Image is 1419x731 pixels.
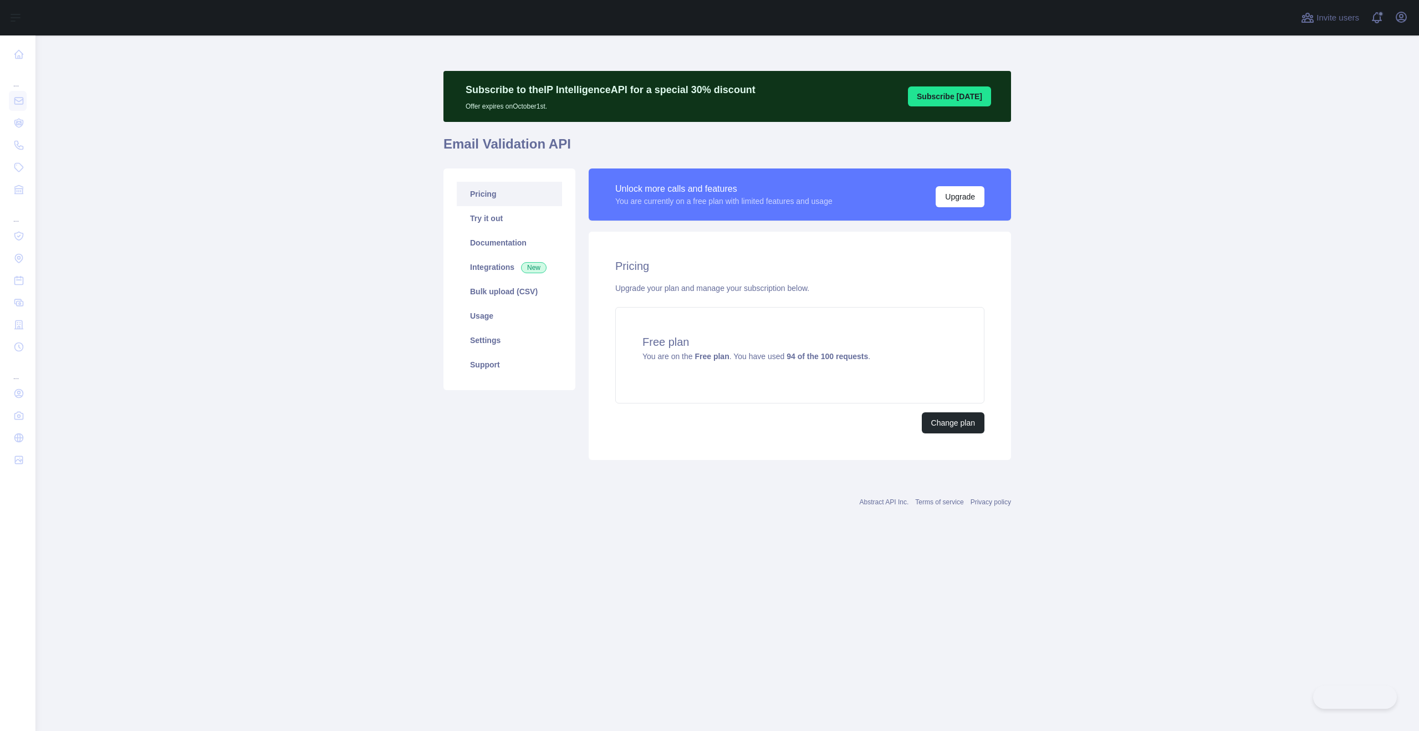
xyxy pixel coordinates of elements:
span: Invite users [1316,12,1359,24]
button: Invite users [1299,9,1361,27]
a: Integrations New [457,255,562,279]
a: Settings [457,328,562,352]
button: Subscribe [DATE] [908,86,991,106]
div: You are currently on a free plan with limited features and usage [615,196,833,207]
div: ... [9,67,27,89]
a: Usage [457,304,562,328]
a: Privacy policy [971,498,1011,506]
iframe: Toggle Customer Support [1313,686,1397,709]
h2: Pricing [615,258,984,274]
div: Unlock more calls and features [615,182,833,196]
div: ... [9,359,27,381]
div: ... [9,202,27,224]
span: New [521,262,547,273]
span: You are on the . You have used . [642,352,870,361]
p: Subscribe to the IP Intelligence API for a special 30 % discount [466,82,756,98]
a: Abstract API Inc. [860,498,909,506]
a: Bulk upload (CSV) [457,279,562,304]
button: Change plan [922,412,984,433]
button: Upgrade [936,186,984,207]
a: Pricing [457,182,562,206]
div: Upgrade your plan and manage your subscription below. [615,283,984,294]
p: Offer expires on October 1st. [466,98,756,111]
a: Terms of service [915,498,963,506]
h1: Email Validation API [443,135,1011,162]
a: Try it out [457,206,562,231]
a: Support [457,352,562,377]
strong: Free plan [695,352,729,361]
h4: Free plan [642,334,957,350]
a: Documentation [457,231,562,255]
strong: 94 of the 100 requests [787,352,868,361]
